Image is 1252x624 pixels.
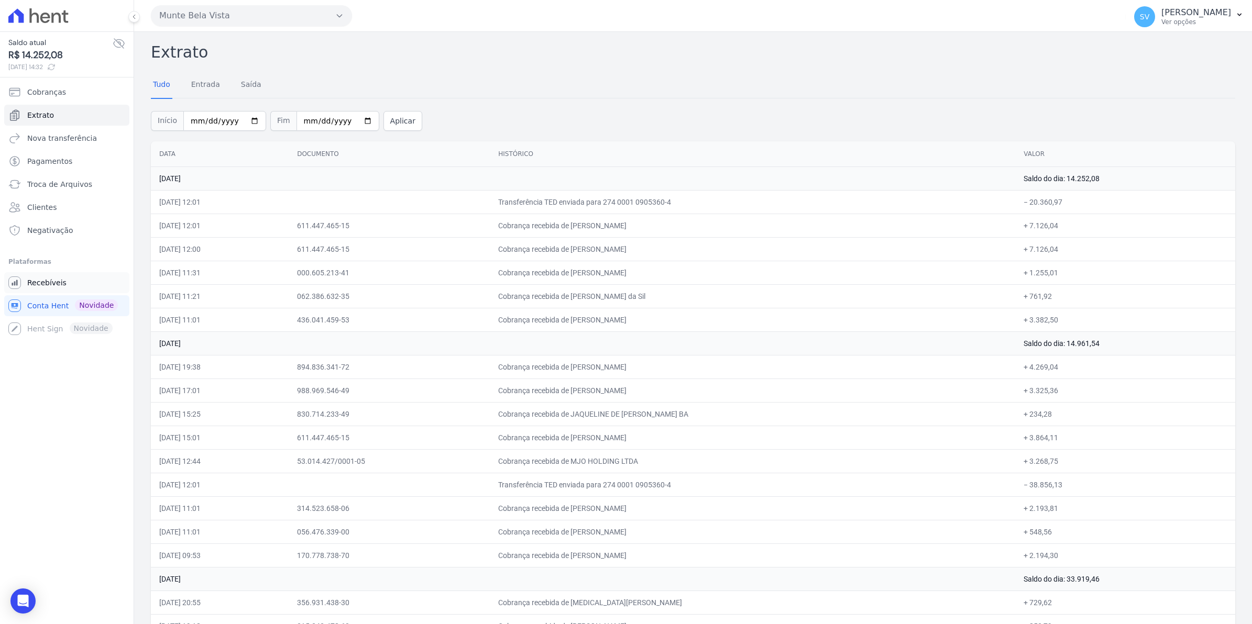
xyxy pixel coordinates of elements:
[1015,449,1235,473] td: + 3.268,75
[27,156,72,166] span: Pagamentos
[27,300,69,311] span: Conta Hent
[151,520,289,543] td: [DATE] 11:01
[490,308,1015,331] td: Cobrança recebida de [PERSON_NAME]
[289,543,490,567] td: 170.778.738-70
[1161,7,1231,18] p: [PERSON_NAME]
[4,272,129,293] a: Recebíveis
[1015,496,1235,520] td: + 2.193,81
[27,133,97,143] span: Nova transferência
[27,110,54,120] span: Extrato
[151,567,1015,590] td: [DATE]
[270,111,296,131] span: Fim
[151,378,289,402] td: [DATE] 17:01
[490,190,1015,214] td: Transferência TED enviada para 274 0001 0905360-4
[27,202,57,213] span: Clientes
[27,277,67,288] span: Recebíveis
[289,496,490,520] td: 314.523.658-06
[490,520,1015,543] td: Cobrança recebida de [PERSON_NAME]
[151,543,289,567] td: [DATE] 09:53
[151,111,183,131] span: Início
[151,426,289,449] td: [DATE] 15:01
[4,128,129,149] a: Nova transferência
[4,105,129,126] a: Extrato
[383,111,422,131] button: Aplicar
[27,225,73,236] span: Negativação
[151,72,172,99] a: Tudo
[27,87,66,97] span: Cobranças
[75,299,118,311] span: Novidade
[289,284,490,308] td: 062.386.632-35
[151,261,289,284] td: [DATE] 11:31
[1015,567,1235,590] td: Saldo do dia: 33.919,46
[1015,261,1235,284] td: + 1.255,01
[8,82,125,339] nav: Sidebar
[151,284,289,308] td: [DATE] 11:21
[490,261,1015,284] td: Cobrança recebida de [PERSON_NAME]
[1015,331,1235,355] td: Saldo do dia: 14.961,54
[490,496,1015,520] td: Cobrança recebida de [PERSON_NAME]
[1015,520,1235,543] td: + 548,56
[490,355,1015,378] td: Cobrança recebida de [PERSON_NAME]
[151,402,289,426] td: [DATE] 15:25
[10,588,36,614] div: Open Intercom Messenger
[289,355,490,378] td: 894.836.341-72
[1015,214,1235,237] td: + 7.126,04
[27,179,92,190] span: Troca de Arquivos
[1140,13,1149,20] span: SV
[1015,355,1235,378] td: + 4.269,04
[490,543,1015,567] td: Cobrança recebida de [PERSON_NAME]
[289,141,490,167] th: Documento
[1015,473,1235,496] td: − 38.856,13
[151,496,289,520] td: [DATE] 11:01
[151,308,289,331] td: [DATE] 11:01
[1015,166,1235,190] td: Saldo do dia: 14.252,08
[1015,141,1235,167] th: Valor
[490,449,1015,473] td: Cobrança recebida de MJO HOLDING LTDA
[151,214,289,237] td: [DATE] 12:01
[289,308,490,331] td: 436.041.459-53
[1015,426,1235,449] td: + 3.864,11
[289,449,490,473] td: 53.014.427/0001-05
[1015,378,1235,402] td: + 3.325,36
[4,295,129,316] a: Conta Hent Novidade
[151,590,289,614] td: [DATE] 20:55
[490,378,1015,402] td: Cobrança recebida de [PERSON_NAME]
[1015,402,1235,426] td: + 234,28
[151,40,1235,64] h2: Extrato
[1015,308,1235,331] td: + 3.382,50
[289,261,490,284] td: 000.605.213-41
[490,473,1015,496] td: Transferência TED enviada para 274 0001 0905360-4
[1161,18,1231,26] p: Ver opções
[1015,190,1235,214] td: − 20.360,97
[289,590,490,614] td: 356.931.438-30
[289,214,490,237] td: 611.447.465-15
[289,426,490,449] td: 611.447.465-15
[1015,590,1235,614] td: + 729,62
[239,72,263,99] a: Saída
[151,449,289,473] td: [DATE] 12:44
[4,174,129,195] a: Troca de Arquivos
[151,190,289,214] td: [DATE] 12:01
[490,402,1015,426] td: Cobrança recebida de JAQUELINE DE [PERSON_NAME] BA
[490,237,1015,261] td: Cobrança recebida de [PERSON_NAME]
[8,48,113,62] span: R$ 14.252,08
[4,197,129,218] a: Clientes
[289,402,490,426] td: 830.714.233-49
[4,82,129,103] a: Cobranças
[490,141,1015,167] th: Histórico
[4,220,129,241] a: Negativação
[151,166,1015,190] td: [DATE]
[151,355,289,378] td: [DATE] 19:38
[1126,2,1252,31] button: SV [PERSON_NAME] Ver opções
[289,237,490,261] td: 611.447.465-15
[151,141,289,167] th: Data
[490,426,1015,449] td: Cobrança recebida de [PERSON_NAME]
[8,255,125,268] div: Plataformas
[490,284,1015,308] td: Cobrança recebida de [PERSON_NAME] da Sil
[4,151,129,172] a: Pagamentos
[289,520,490,543] td: 056.476.339-00
[8,62,113,72] span: [DATE] 14:32
[289,378,490,402] td: 988.969.546-49
[1015,543,1235,567] td: + 2.194,30
[151,473,289,496] td: [DATE] 12:01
